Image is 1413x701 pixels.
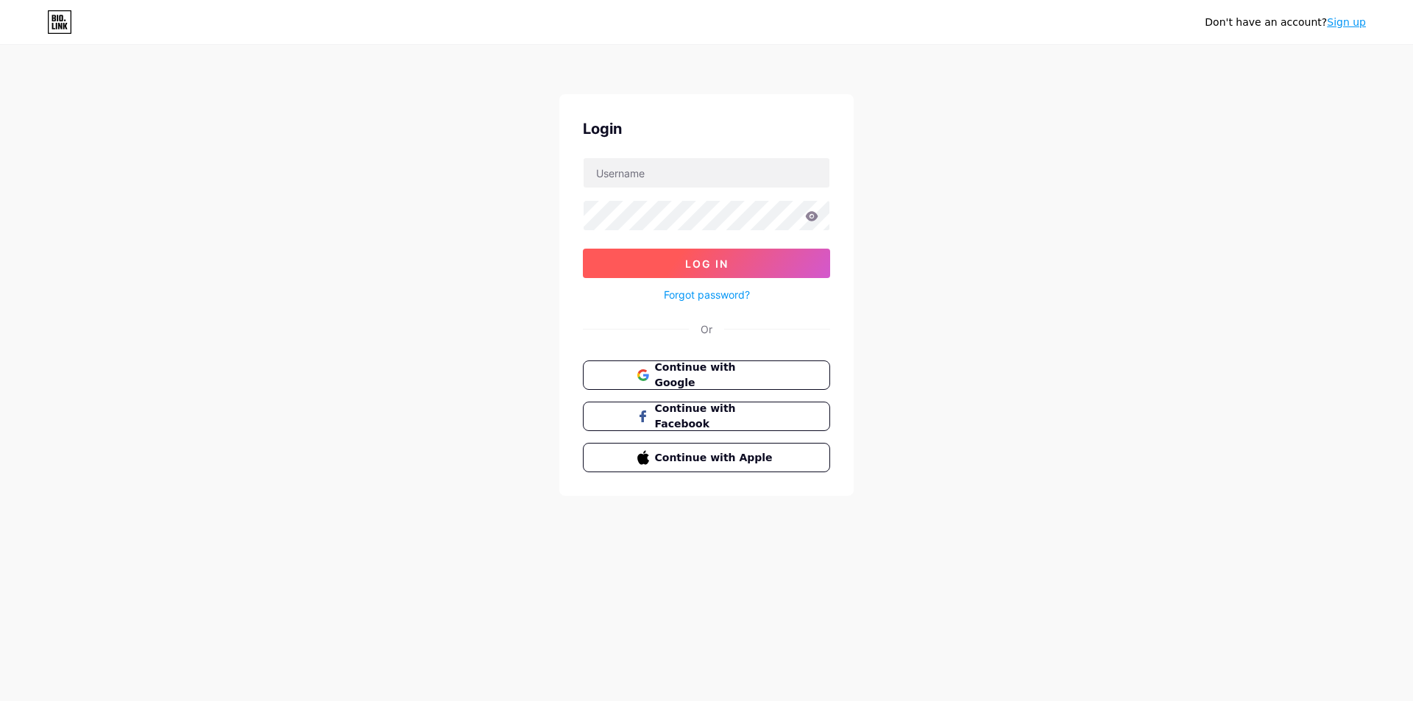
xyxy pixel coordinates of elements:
[655,360,776,391] span: Continue with Google
[1327,16,1366,28] a: Sign up
[583,249,830,278] button: Log In
[584,158,829,188] input: Username
[655,450,776,466] span: Continue with Apple
[583,118,830,140] div: Login
[685,257,729,270] span: Log In
[1205,15,1366,30] div: Don't have an account?
[583,443,830,472] button: Continue with Apple
[664,287,750,302] a: Forgot password?
[655,401,776,432] span: Continue with Facebook
[701,321,712,337] div: Or
[583,402,830,431] button: Continue with Facebook
[583,360,830,390] button: Continue with Google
